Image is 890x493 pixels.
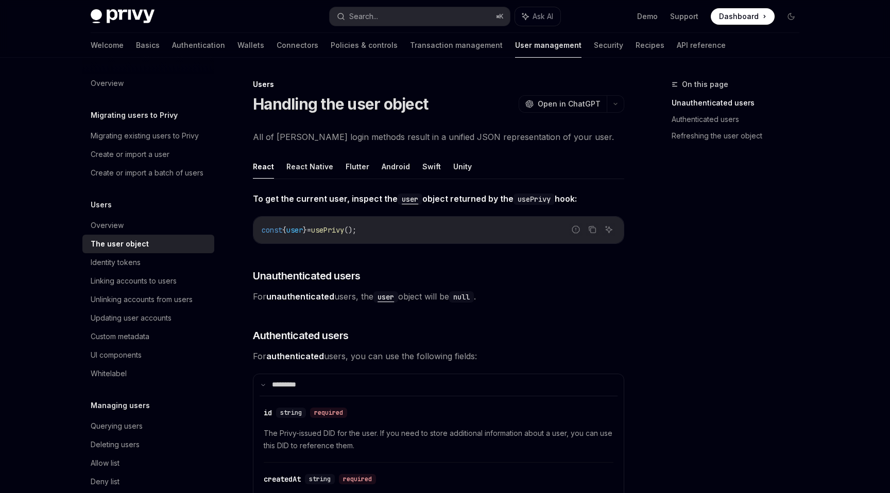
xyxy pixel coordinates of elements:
button: Ask AI [602,223,615,236]
a: Welcome [91,33,124,58]
h1: Handling the user object [253,95,428,113]
div: Users [253,79,624,90]
strong: unauthenticated [266,291,334,302]
span: { [282,225,286,235]
a: Transaction management [410,33,503,58]
div: id [264,408,272,418]
a: Refreshing the user object [672,128,808,144]
span: All of [PERSON_NAME] login methods result in a unified JSON representation of your user. [253,130,624,144]
a: Whitelabel [82,364,214,383]
a: Basics [136,33,160,58]
div: Querying users [91,420,143,432]
a: Allow list [82,454,214,472]
button: Toggle dark mode [783,8,799,25]
div: Whitelabel [91,367,127,380]
div: required [339,474,376,484]
h5: Migrating users to Privy [91,109,178,121]
span: = [307,225,311,235]
div: Overview [91,219,124,232]
code: user [398,193,422,205]
button: Unity [453,154,472,179]
a: Create or import a user [82,145,214,164]
div: required [310,408,347,418]
span: string [280,409,302,417]
a: Linking accounts to users [82,272,214,290]
button: Android [382,154,410,179]
h5: Users [91,199,112,211]
a: Recipes [636,33,664,58]
a: Deny list [82,472,214,491]
span: (); [344,225,356,235]
a: Demo [637,11,658,22]
button: Copy the contents from the code block [586,223,599,236]
a: Identity tokens [82,253,214,272]
a: Migrating existing users to Privy [82,127,214,145]
span: Authenticated users [253,328,349,343]
div: Unlinking accounts from users [91,293,193,306]
a: Support [670,11,698,22]
span: Dashboard [719,11,759,22]
div: Linking accounts to users [91,275,177,287]
a: Wallets [237,33,264,58]
span: For users, the object will be . [253,289,624,304]
a: user [373,291,398,302]
strong: To get the current user, inspect the object returned by the hook: [253,193,577,204]
a: Querying users [82,417,214,435]
a: Policies & controls [331,33,398,58]
span: On this page [682,78,728,91]
div: createdAt [264,474,301,484]
button: Flutter [346,154,369,179]
span: For users, you can use the following fields: [253,349,624,363]
div: Migrating existing users to Privy [91,130,199,142]
a: API reference [677,33,726,58]
button: Open in ChatGPT [519,95,607,113]
img: dark logo [91,9,155,24]
a: Overview [82,74,214,93]
a: Updating user accounts [82,309,214,327]
span: } [303,225,307,235]
span: Open in ChatGPT [538,99,601,109]
a: UI components [82,346,214,364]
a: Security [594,33,623,58]
div: The user object [91,238,149,250]
code: usePrivy [514,193,555,205]
strong: authenticated [266,351,324,361]
div: Search... [349,10,378,23]
span: string [309,475,331,483]
a: Custom metadata [82,327,214,346]
div: Allow list [91,457,119,469]
a: Unauthenticated users [672,95,808,111]
a: The user object [82,235,214,253]
a: Overview [82,216,214,235]
button: React Native [286,154,333,179]
span: Ask AI [533,11,553,22]
a: Connectors [277,33,318,58]
div: Custom metadata [91,330,149,343]
span: usePrivy [311,225,344,235]
div: Overview [91,77,124,90]
a: user [398,193,422,204]
a: Authentication [172,33,225,58]
a: Create or import a batch of users [82,164,214,182]
button: Search...⌘K [330,7,510,26]
button: Ask AI [515,7,560,26]
code: null [449,291,474,303]
a: Unlinking accounts from users [82,290,214,309]
button: Swift [422,154,441,179]
div: Create or import a user [91,148,169,161]
span: ⌘ K [496,12,504,21]
div: Deny list [91,476,119,488]
button: React [253,154,274,179]
h5: Managing users [91,399,150,412]
a: Authenticated users [672,111,808,128]
span: user [286,225,303,235]
a: User management [515,33,581,58]
div: Create or import a batch of users [91,167,203,179]
div: UI components [91,349,142,361]
div: Identity tokens [91,256,141,269]
a: Dashboard [711,8,775,25]
span: The Privy-issued DID for the user. If you need to store additional information about a user, you ... [264,427,613,452]
span: const [262,225,282,235]
span: Unauthenticated users [253,269,361,283]
code: user [373,291,398,303]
